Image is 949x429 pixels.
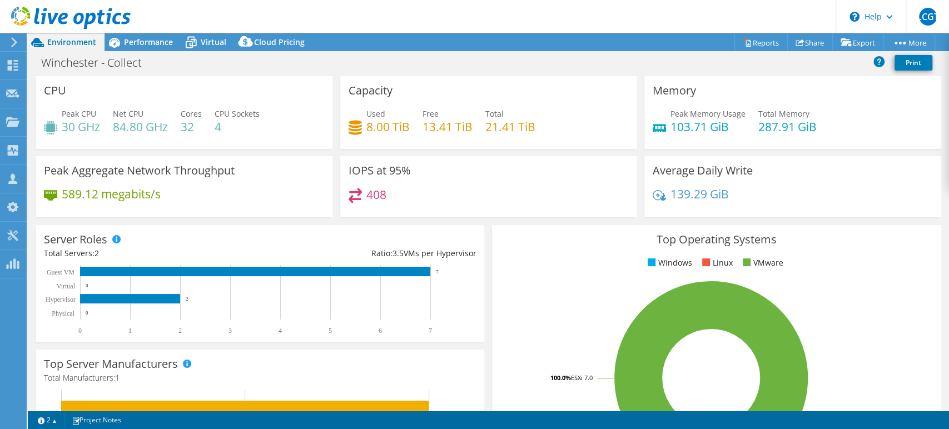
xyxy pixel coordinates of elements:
[47,37,96,47] span: Environment
[429,327,432,335] text: 7
[113,121,168,133] h4: 84.80 GHz
[849,12,859,22] svg: \n
[653,84,696,97] h3: Memory
[485,121,535,133] h4: 21.41 TiB
[44,233,107,246] h3: Server Roles
[62,108,96,119] span: Peak CPU
[436,269,439,275] text: 7
[86,283,88,288] text: 0
[366,108,385,119] span: Used
[228,327,232,335] text: 3
[128,327,132,335] text: 1
[758,108,809,119] span: Total Memory
[423,121,473,133] h4: 13.41 TiB
[181,108,202,119] span: Cores
[787,34,833,51] a: Share
[64,413,129,427] a: Project Notes
[645,257,692,269] li: Windows
[734,34,788,51] a: Reports
[44,247,260,260] div: Total Servers:
[44,358,178,370] h3: Top Server Manufacturers
[113,108,143,119] span: Net CPU
[740,257,783,269] li: VMware
[62,188,161,200] h4: 589.12 megabits/s
[47,268,74,276] text: Guest VM
[349,84,392,97] h3: Capacity
[52,310,74,317] text: Physical
[571,373,593,382] tspan: ESXi 7.0
[349,164,411,177] h3: IOPS at 95%
[86,310,88,316] text: 0
[500,233,932,246] h3: Top Operating Systems
[260,247,476,260] div: Ratio: VMs per Hypervisor
[895,55,932,71] a: Print
[279,327,282,335] text: 4
[178,327,182,335] text: 2
[95,248,99,258] span: 2
[379,327,382,335] text: 6
[44,164,235,177] h3: Peak Aggregate Network Throughput
[215,108,260,119] span: CPU Sockets
[44,84,66,97] h3: CPU
[329,327,332,335] text: 5
[115,372,120,383] span: 1
[36,57,159,69] h1: Winchester - Collect
[670,108,746,119] span: Peak Memory Usage
[44,372,476,384] h4: Total Manufacturers:
[699,257,733,269] li: Linux
[758,121,817,133] h4: 287.91 GiB
[215,121,260,133] h4: 4
[485,108,504,119] span: Total
[78,327,82,335] text: 0
[62,121,100,133] h4: 30 GHz
[366,121,410,133] h4: 8.00 TiB
[392,248,403,258] span: 3.5
[186,296,188,302] text: 2
[653,164,753,177] h3: Average Daily Write
[201,37,226,47] span: Virtual
[832,34,884,51] a: Export
[550,373,571,382] tspan: 100.0%
[919,8,937,26] span: LCGT
[57,282,76,290] text: Virtual
[124,37,173,47] span: Performance
[670,188,729,200] h4: 139.29 GiB
[366,188,386,201] h4: 408
[46,296,76,303] text: Hypervisor
[254,37,305,47] span: Cloud Pricing
[181,121,202,133] h4: 32
[883,34,935,51] a: More
[423,108,439,119] span: Free
[30,413,64,427] a: 2
[670,121,746,133] h4: 103.71 GiB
